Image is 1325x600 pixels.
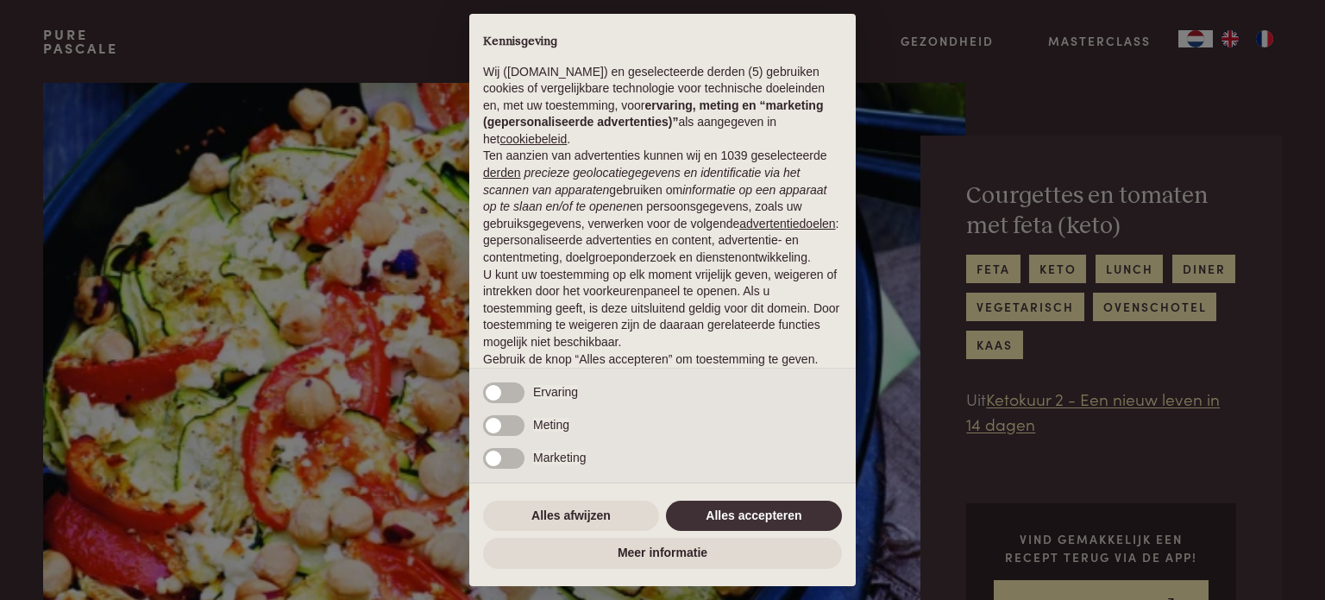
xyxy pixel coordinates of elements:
p: Wij ([DOMAIN_NAME]) en geselecteerde derden (5) gebruiken cookies of vergelijkbare technologie vo... [483,64,842,148]
button: Alles accepteren [666,501,842,532]
a: cookiebeleid [499,132,567,146]
span: Marketing [533,451,586,464]
button: advertentiedoelen [739,216,835,233]
h2: Kennisgeving [483,35,842,50]
button: Meer informatie [483,538,842,569]
span: Meting [533,418,569,432]
button: Alles afwijzen [483,501,659,532]
em: precieze geolocatiegegevens en identificatie via het scannen van apparaten [483,166,800,197]
p: Gebruik de knop “Alles accepteren” om toestemming te geven. Gebruik de knop “Alles afwijzen” om d... [483,351,842,402]
p: U kunt uw toestemming op elk moment vrijelijk geven, weigeren of intrekken door het voorkeurenpan... [483,267,842,351]
em: informatie op een apparaat op te slaan en/of te openen [483,183,827,214]
span: Ervaring [533,385,578,399]
strong: ervaring, meting en “marketing (gepersonaliseerde advertenties)” [483,98,823,129]
p: Ten aanzien van advertenties kunnen wij en 1039 geselecteerde gebruiken om en persoonsgegevens, z... [483,148,842,266]
button: derden [483,165,521,182]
